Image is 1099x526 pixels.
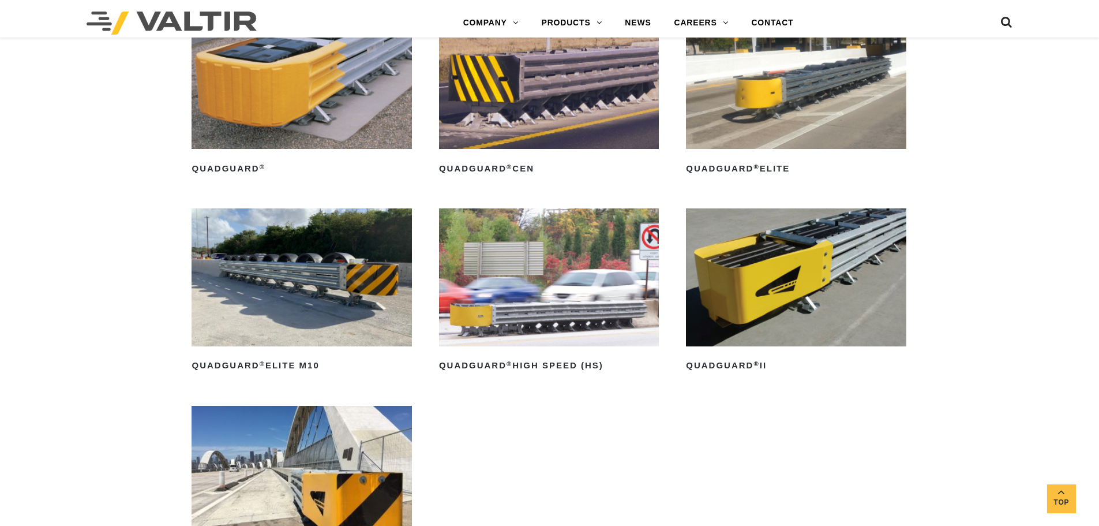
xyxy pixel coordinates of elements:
h2: QuadGuard II [686,357,906,375]
h2: QuadGuard Elite [686,159,906,178]
a: Top [1047,484,1076,513]
a: QuadGuard® [192,12,411,178]
span: Top [1047,496,1076,509]
img: Valtir [87,12,257,35]
sup: ® [753,360,759,367]
a: CAREERS [663,12,740,35]
a: PRODUCTS [530,12,614,35]
a: QuadGuard®II [686,208,906,375]
a: QuadGuard®High Speed (HS) [439,208,659,375]
a: NEWS [613,12,662,35]
h2: QuadGuard Elite M10 [192,357,411,375]
a: QuadGuard®Elite [686,12,906,178]
a: COMPANY [452,12,530,35]
h2: QuadGuard CEN [439,159,659,178]
a: CONTACT [740,12,805,35]
a: QuadGuard®Elite M10 [192,208,411,375]
a: QuadGuard®CEN [439,12,659,178]
sup: ® [753,163,759,170]
sup: ® [260,360,265,367]
sup: ® [260,163,265,170]
h2: QuadGuard [192,159,411,178]
h2: QuadGuard High Speed (HS) [439,357,659,375]
sup: ® [507,163,512,170]
sup: ® [507,360,512,367]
